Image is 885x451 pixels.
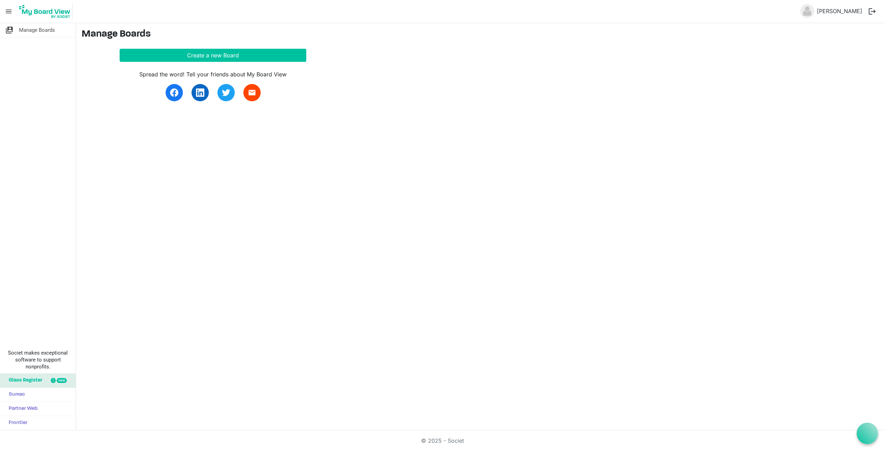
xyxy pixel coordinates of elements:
span: menu [2,5,15,18]
span: Manage Boards [19,23,55,37]
div: Spread the word! Tell your friends about My Board View [120,70,306,78]
a: email [243,84,261,101]
a: [PERSON_NAME] [814,4,865,18]
a: My Board View Logo [17,3,75,20]
span: Frontier [5,416,27,430]
button: logout [865,4,879,19]
span: Glass Register [5,374,42,387]
span: Sumac [5,388,25,402]
button: Create a new Board [120,49,306,62]
img: My Board View Logo [17,3,73,20]
div: new [57,378,67,383]
h3: Manage Boards [82,29,879,40]
img: no-profile-picture.svg [800,4,814,18]
span: Societ makes exceptional software to support nonprofits. [3,349,73,370]
img: facebook.svg [170,88,178,97]
a: © 2025 - Societ [421,437,464,444]
img: twitter.svg [222,88,230,97]
span: Partner Web [5,402,38,416]
img: linkedin.svg [196,88,204,97]
span: switch_account [5,23,13,37]
span: email [248,88,256,97]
